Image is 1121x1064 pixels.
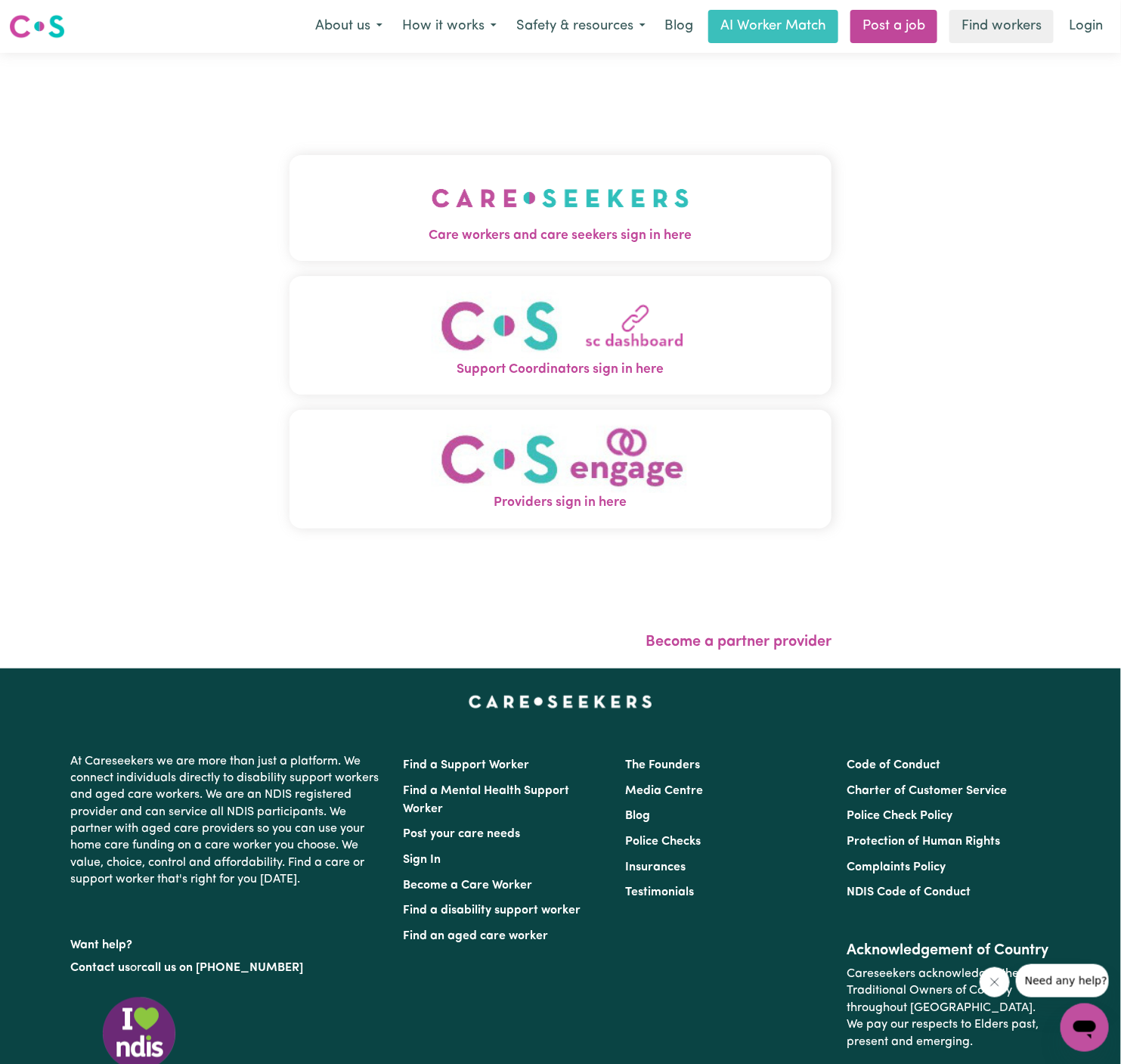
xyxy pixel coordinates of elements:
p: Careseekers acknowledges the Traditional Owners of Country throughout [GEOGRAPHIC_DATA]. We pay o... [847,960,1050,1056]
a: The Founders [625,759,700,771]
span: Care workers and care seekers sign in here [290,226,832,246]
a: Contact us [71,962,131,974]
a: Find a Mental Health Support Worker [404,785,570,815]
a: Blog [625,810,650,822]
iframe: Message from company [1016,964,1109,997]
a: NDIS Code of Conduct [847,886,971,898]
a: call us on [PHONE_NUMBER] [142,962,304,974]
span: Support Coordinators sign in here [290,360,832,380]
a: Testimonials [625,886,694,898]
span: Providers sign in here [290,493,832,513]
button: Safety & resources [506,11,655,42]
img: Careseekers logo [9,13,65,40]
a: Police Checks [625,836,701,848]
a: Become a Care Worker [404,879,533,892]
a: Find a disability support worker [404,904,581,917]
button: Providers sign in here [290,410,832,529]
h2: Acknowledgement of Country [847,941,1050,960]
a: AI Worker Match [708,10,838,43]
a: Charter of Customer Service [847,785,1007,797]
p: or [71,954,386,982]
a: Become a partner provider [646,634,831,650]
a: Post a job [850,10,937,43]
a: Post your care needs [404,828,521,840]
a: Sign In [404,854,441,866]
a: Media Centre [625,785,703,797]
a: Protection of Human Rights [847,836,1000,848]
button: Support Coordinators sign in here [290,276,832,395]
iframe: Close message [980,967,1010,997]
a: Careseekers home page [469,696,652,708]
button: How it works [392,11,506,42]
iframe: Button to launch messaging window [1061,1004,1109,1052]
a: Blog [655,10,702,43]
a: Police Check Policy [847,810,952,822]
button: About us [305,11,392,42]
a: Complaints Policy [847,861,946,873]
a: Find a Support Worker [404,759,530,771]
a: Careseekers logo [9,9,65,44]
a: Insurances [625,861,686,873]
button: Care workers and care seekers sign in here [290,155,832,261]
p: At Careseekers we are more than just a platform. We connect individuals directly to disability su... [71,747,386,895]
a: Find an aged care worker [404,930,549,942]
a: Find workers [949,10,1054,43]
a: Login [1060,10,1112,43]
p: Want help? [71,931,386,954]
a: Code of Conduct [847,759,940,771]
